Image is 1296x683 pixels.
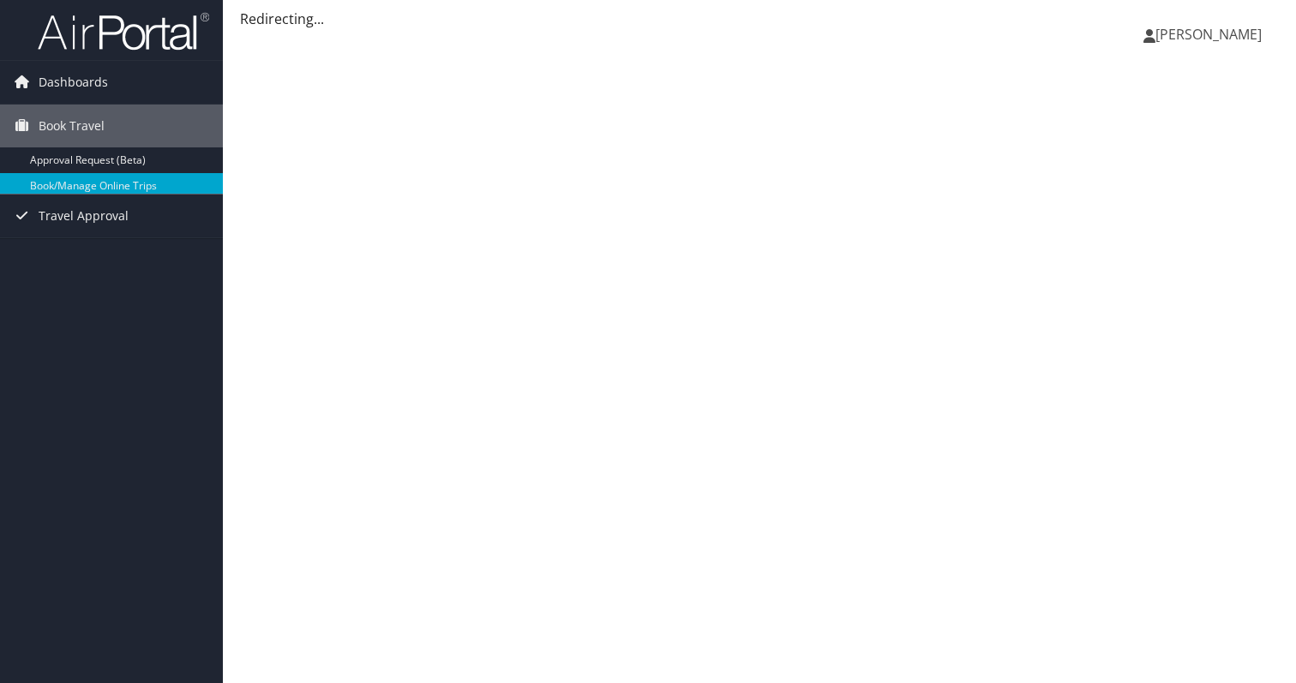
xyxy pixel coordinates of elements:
span: Dashboards [39,61,108,104]
span: Travel Approval [39,195,129,237]
div: Redirecting... [240,9,1279,29]
span: Book Travel [39,105,105,147]
img: airportal-logo.png [38,11,209,51]
a: [PERSON_NAME] [1143,9,1279,60]
span: [PERSON_NAME] [1155,25,1262,44]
